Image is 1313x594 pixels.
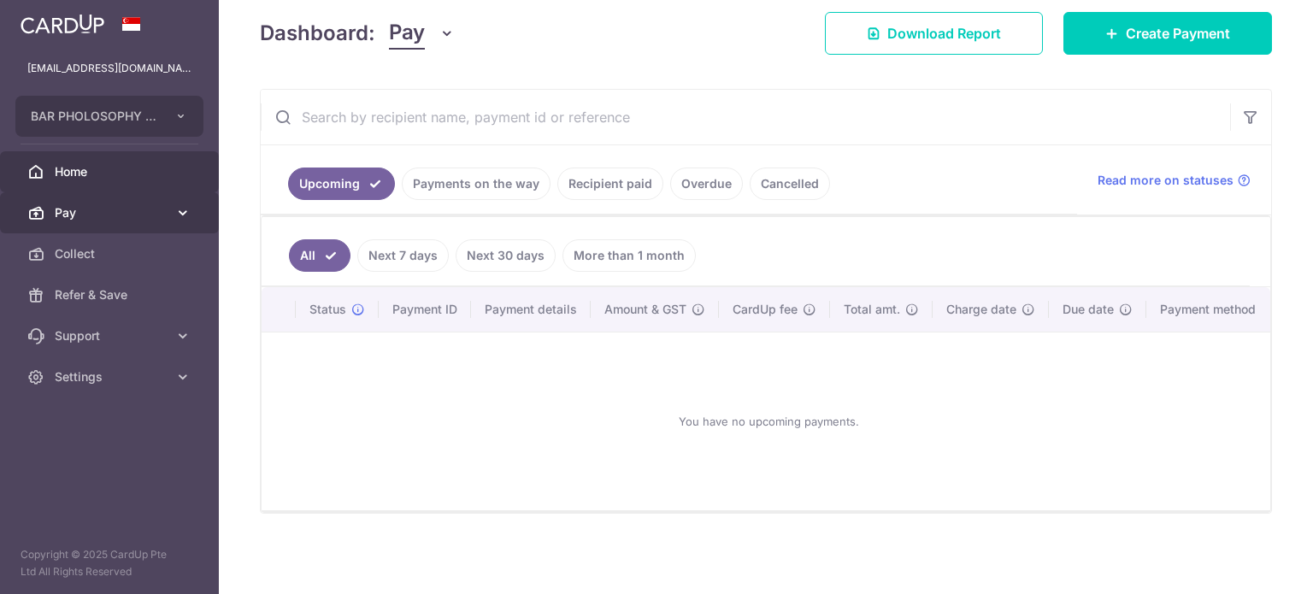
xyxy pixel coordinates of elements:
span: Pay [55,204,168,221]
p: [EMAIL_ADDRESS][DOMAIN_NAME] [27,60,191,77]
a: Next 30 days [456,239,556,272]
span: Support [55,327,168,344]
div: You have no upcoming payments. [282,346,1256,497]
span: Download Report [887,23,1001,44]
th: Payment ID [379,287,471,332]
a: Cancelled [750,168,830,200]
a: Recipient paid [557,168,663,200]
a: Overdue [670,168,743,200]
span: Create Payment [1126,23,1230,44]
span: Due date [1063,301,1114,318]
th: Payment details [471,287,591,332]
button: BAR PHOLOSOPHY PTE. LTD. [15,96,203,137]
span: Amount & GST [604,301,686,318]
a: Download Report [825,12,1043,55]
a: Next 7 days [357,239,449,272]
span: Charge date [946,301,1016,318]
span: BAR PHOLOSOPHY PTE. LTD. [31,108,157,125]
span: Pay [389,17,425,50]
a: More than 1 month [562,239,696,272]
span: Settings [55,368,168,385]
h4: Dashboard: [260,18,375,49]
a: Payments on the way [402,168,551,200]
span: Collect [55,245,168,262]
span: Read more on statuses [1098,172,1234,189]
span: Home [55,163,168,180]
a: Upcoming [288,168,395,200]
span: Total amt. [844,301,900,318]
a: Create Payment [1063,12,1272,55]
span: Status [309,301,346,318]
button: Pay [389,17,455,50]
th: Payment method [1146,287,1276,332]
a: All [289,239,350,272]
span: Refer & Save [55,286,168,303]
span: CardUp fee [733,301,798,318]
input: Search by recipient name, payment id or reference [261,90,1230,144]
a: Read more on statuses [1098,172,1251,189]
img: CardUp [21,14,104,34]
